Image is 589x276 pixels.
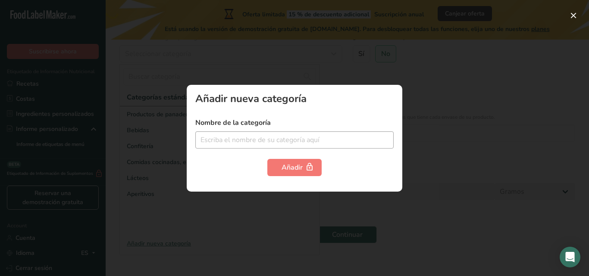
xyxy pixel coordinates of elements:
[195,118,394,128] label: Nombre de la categoría
[267,159,322,176] button: Añadir
[195,131,394,149] input: Escriba el nombre de su categoría aquí
[560,247,580,267] div: Open Intercom Messenger
[282,162,307,173] div: Añadir
[195,93,394,104] div: Añadir nueva categoría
